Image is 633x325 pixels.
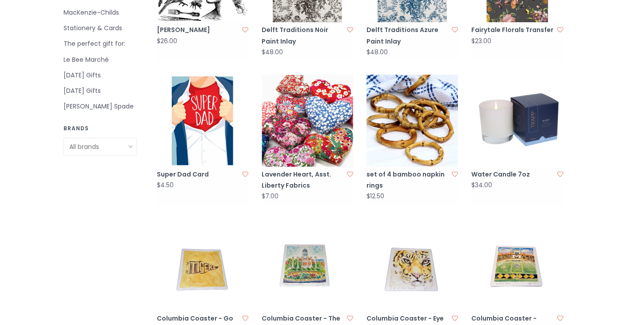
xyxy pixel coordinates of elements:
[557,25,563,34] a: Add to wishlist
[64,70,137,81] a: [DATE] Gifts
[347,25,353,34] a: Add to wishlist
[471,169,554,180] a: Water Candle 7oz
[452,25,458,34] a: Add to wishlist
[262,219,353,311] img: Columbia Coaster - The Columns
[64,125,137,131] h3: Brands
[366,75,458,166] img: set of 4 bamboo napkin rings
[157,24,239,36] a: [PERSON_NAME]
[64,23,137,34] a: Stationery & Cards
[452,170,458,179] a: Add to wishlist
[557,314,563,323] a: Add to wishlist
[157,75,248,166] img: Super Dad Card
[366,219,458,311] img: Columbia Coaster - Eye of the Tiger
[471,219,563,311] img: Columbia Coaster - Game Day
[242,314,248,323] a: Add to wishlist
[262,49,283,56] div: $48.00
[64,7,137,18] a: MacKenzie-Childs
[157,182,174,189] div: $4.50
[64,38,137,49] a: The perfect gift for:
[262,169,344,191] a: Lavender Heart, Asst. Liberty Fabrics
[262,24,344,47] a: Delft Traditions Noir Paint Inlay
[366,49,388,56] div: $48.00
[347,314,353,323] a: Add to wishlist
[262,193,279,200] div: $7.00
[471,182,492,189] div: $34.00
[242,170,248,179] a: Add to wishlist
[347,170,353,179] a: Add to wishlist
[471,75,563,166] img: Water Candle 7oz
[471,38,491,44] div: $23.00
[471,24,554,36] a: Fairytale Florals Transfer
[366,169,449,191] a: set of 4 bamboo napkin rings
[157,169,239,180] a: Super Dad Card
[64,54,137,65] a: Le Bee Marché
[64,101,137,112] a: [PERSON_NAME] Spade
[452,314,458,323] a: Add to wishlist
[64,85,137,96] a: [DATE] Gifts
[157,38,177,44] div: $26.00
[242,25,248,34] a: Add to wishlist
[262,75,353,166] img: Lavender Heart, Asst. Liberty Fabrics
[366,24,449,47] a: Delft Traditions Azure Paint Inlay
[557,170,563,179] a: Add to wishlist
[366,193,384,200] div: $12.50
[157,219,248,311] img: Columbia Coaster - Go Tigers Pennant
